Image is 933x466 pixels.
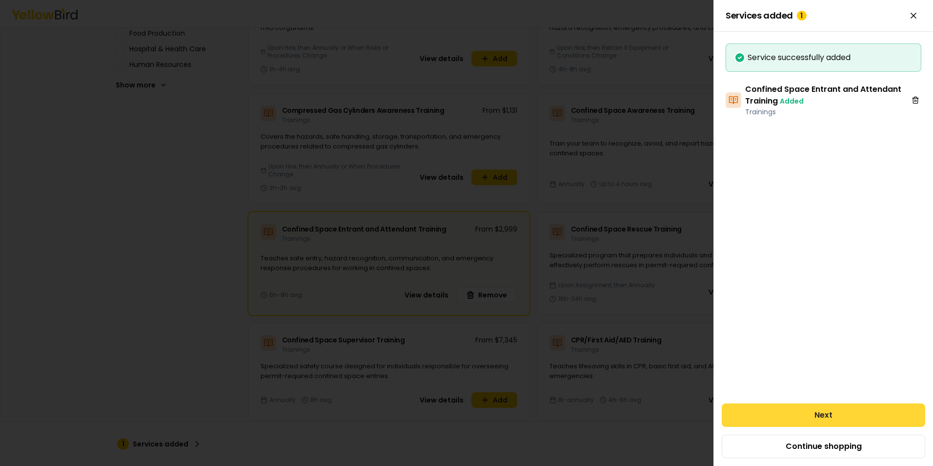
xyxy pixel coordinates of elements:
[734,52,913,64] div: Service successfully added
[745,107,906,117] p: Trainings
[722,435,925,458] button: Continue shopping
[780,96,804,106] span: Added
[906,8,921,23] button: Close
[797,11,807,21] div: 1
[722,403,925,427] button: Next
[726,11,807,21] span: Services added
[745,84,906,107] h3: Confined Space Entrant and Attendant Training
